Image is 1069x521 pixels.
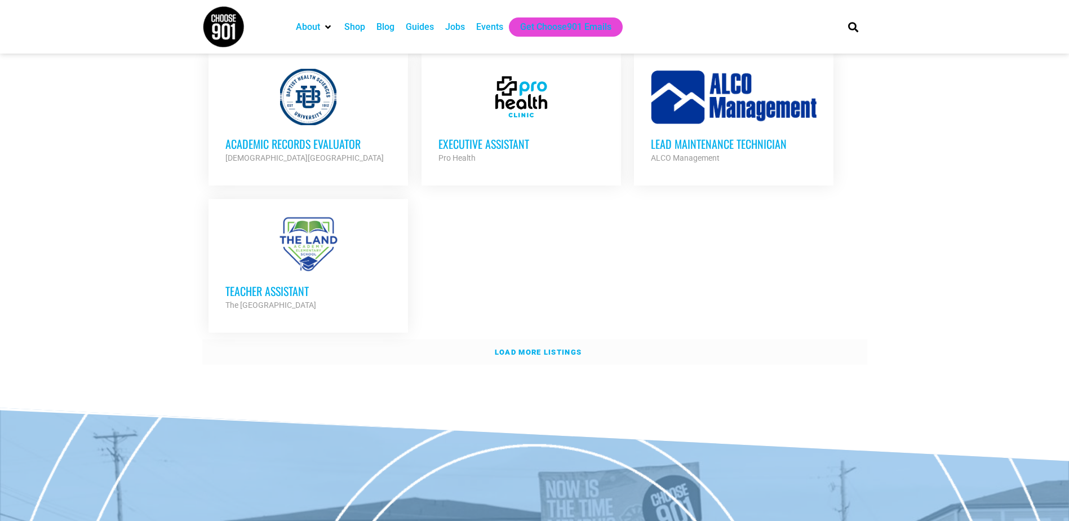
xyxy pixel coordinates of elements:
a: Shop [344,20,365,34]
strong: The [GEOGRAPHIC_DATA] [225,301,316,310]
a: Jobs [445,20,465,34]
a: Get Choose901 Emails [520,20,611,34]
strong: ALCO Management [651,153,720,162]
a: Lead Maintenance Technician ALCO Management [634,52,833,182]
h3: Executive Assistant [438,136,604,151]
h3: Lead Maintenance Technician [651,136,817,151]
nav: Main nav [290,17,829,37]
h3: Teacher Assistant [225,284,391,298]
a: Load more listings [202,339,867,365]
a: Events [476,20,503,34]
h3: Academic Records Evaluator [225,136,391,151]
strong: Pro Health [438,153,476,162]
div: Search [844,17,862,36]
a: Blog [376,20,394,34]
strong: [DEMOGRAPHIC_DATA][GEOGRAPHIC_DATA] [225,153,384,162]
strong: Load more listings [495,348,582,356]
a: Guides [406,20,434,34]
a: Executive Assistant Pro Health [422,52,621,182]
a: Academic Records Evaluator [DEMOGRAPHIC_DATA][GEOGRAPHIC_DATA] [209,52,408,182]
a: About [296,20,320,34]
div: About [290,17,339,37]
a: Teacher Assistant The [GEOGRAPHIC_DATA] [209,199,408,329]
